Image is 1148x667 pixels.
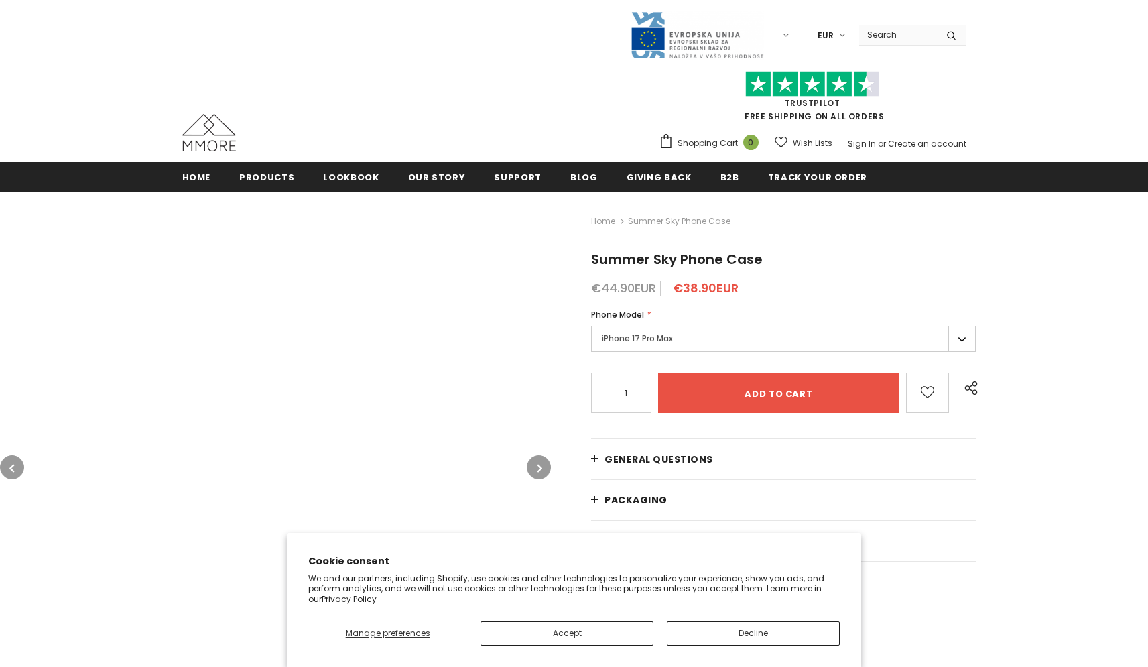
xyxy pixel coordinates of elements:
a: Lookbook [323,162,379,192]
a: Shipping and returns [591,521,976,561]
a: support [494,162,541,192]
span: Lookbook [323,171,379,184]
span: support [494,171,541,184]
span: EUR [818,29,834,42]
a: PACKAGING [591,480,976,520]
span: Track your order [768,171,867,184]
span: Giving back [627,171,692,184]
a: B2B [720,162,739,192]
span: Wish Lists [793,137,832,150]
span: €44.90EUR [591,280,656,296]
a: General Questions [591,439,976,479]
a: Trustpilot [785,97,840,109]
a: Track your order [768,162,867,192]
span: Our Story [408,171,466,184]
span: Summer Sky Phone Case [628,213,730,229]
span: Blog [570,171,598,184]
h2: Cookie consent [308,554,840,568]
span: Manage preferences [346,627,430,639]
span: PACKAGING [604,493,667,507]
img: MMORE Cases [182,114,236,151]
a: Javni Razpis [630,29,764,40]
a: Create an account [888,138,966,149]
span: Phone Model [591,309,644,320]
label: iPhone 17 Pro Max [591,326,976,352]
span: Home [182,171,211,184]
span: B2B [720,171,739,184]
button: Manage preferences [308,621,467,646]
span: FREE SHIPPING ON ALL ORDERS [659,77,966,122]
span: Summer Sky Phone Case [591,250,763,269]
input: Add to cart [658,373,899,413]
a: Our Story [408,162,466,192]
button: Accept [481,621,653,646]
span: Shopping Cart [678,137,738,150]
a: Blog [570,162,598,192]
a: Home [591,213,615,229]
span: €38.90EUR [673,280,739,296]
a: Home [182,162,211,192]
a: Privacy Policy [322,593,377,605]
a: Giving back [627,162,692,192]
img: Javni Razpis [630,11,764,60]
p: We and our partners, including Shopify, use cookies and other technologies to personalize your ex... [308,573,840,605]
span: Products [239,171,294,184]
button: Decline [667,621,840,646]
span: 0 [743,135,759,150]
a: Wish Lists [775,131,832,155]
img: Trust Pilot Stars [745,71,879,97]
input: Search Site [859,25,936,44]
a: Products [239,162,294,192]
span: General Questions [604,452,713,466]
a: Shopping Cart 0 [659,133,765,154]
span: or [878,138,886,149]
a: Sign In [848,138,876,149]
